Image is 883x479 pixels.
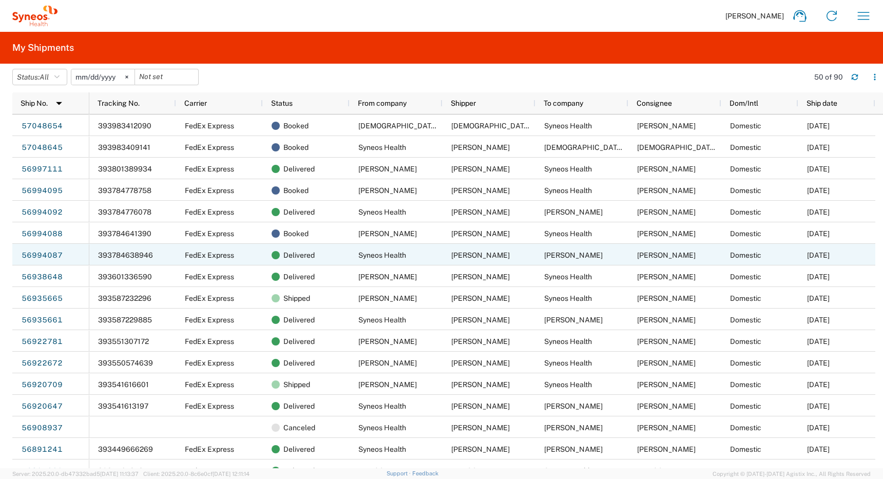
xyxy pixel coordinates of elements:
span: 10/01/2025 [807,208,830,216]
span: Ciela Tanjuatco [358,273,417,281]
span: [PERSON_NAME] [725,11,784,21]
span: FedEx Express [185,467,234,475]
span: Syneos Health [358,143,406,151]
span: Shaun Villafana [637,122,696,130]
span: 10/08/2025 [807,143,830,151]
span: Domestic [730,380,761,389]
span: Shaun Villafana [637,359,696,367]
span: 393784638946 [98,251,153,259]
span: Angela Fracchiolla [451,467,510,475]
span: Noella Victor [544,208,603,216]
span: Syneos Health [358,402,406,410]
span: 09/22/2025 [807,445,830,453]
a: 56920647 [21,398,63,415]
img: arrow-dropdown.svg [51,95,67,111]
span: Parth Shah [637,316,696,324]
span: Ship No. [21,99,48,107]
span: [DATE] 11:13:37 [100,471,139,477]
span: FedEx Express [185,251,234,259]
span: Delivered [283,438,315,460]
a: 56938648 [21,269,63,285]
a: 56994088 [21,226,63,242]
span: Status [271,99,293,107]
span: Copyright © [DATE]-[DATE] Agistix Inc., All Rights Reserved [713,469,871,478]
span: Syneos Health [358,424,406,432]
span: FedEx Express [185,165,234,173]
span: 10/08/2025 [807,122,830,130]
span: Syneos Health [544,359,592,367]
span: 09/26/2025 [807,316,830,324]
span: Shireen Kahai [637,251,696,259]
span: Shaun Villafana [451,208,510,216]
span: 393784641390 [98,229,151,238]
span: Shaun Villafana [451,316,510,324]
span: 09/26/2025 [807,273,830,281]
span: 10/01/2025 [807,186,830,195]
span: [DATE] 12:11:14 [213,471,249,477]
span: Delivered [283,331,315,352]
span: Delivered [283,352,315,374]
span: 393784776078 [98,208,151,216]
span: Domestic [730,337,761,346]
span: Khanduri, Pratishtha [544,445,603,453]
span: Khanduri, Pratishtha [637,445,696,453]
span: Shaun Villafana [451,402,510,410]
span: Ship date [807,99,837,107]
span: Delivered [283,266,315,288]
span: Syneos Health [544,122,592,130]
span: Noella Victor [637,208,696,216]
span: From company [358,99,407,107]
span: Delivered [283,395,315,417]
span: Domestic [730,143,761,151]
span: Domestic [730,294,761,302]
span: Carrier [184,99,207,107]
span: 393550574639 [98,359,153,367]
span: FedEx Express [185,122,234,130]
span: Domestic [730,316,761,324]
span: Shireen Kahai [544,251,603,259]
span: Shireen Kahai [358,229,417,238]
a: 56935665 [21,291,63,307]
span: FedEx Express [185,143,234,151]
span: Taylor Glover [544,402,603,410]
span: Domestic [730,186,761,195]
span: Parth Shah [358,294,417,302]
span: 09/24/2025 [807,402,830,410]
span: 393587232296 [98,294,151,302]
span: Shaun Villafana [637,467,696,475]
span: Syneos Health [544,165,592,173]
a: Support [387,470,412,476]
span: FedEx Express [185,186,234,195]
span: 09/24/2025 [807,424,830,432]
span: Delivered [283,158,315,180]
span: Gayathri Sidharth [451,337,510,346]
a: 56994087 [21,247,63,264]
span: Shaun Villafana [637,186,696,195]
span: 393983409141 [98,143,150,151]
span: Domestic [730,165,761,173]
span: Domestic [730,208,761,216]
span: Shaun Villafana [637,165,696,173]
span: Boley, Birgit [451,359,510,367]
span: Shaun Villafana [637,273,696,281]
span: Venma Thomas [358,165,417,173]
span: FedEx Express [185,294,234,302]
span: Syneos Health [358,251,406,259]
a: 56922781 [21,334,63,350]
span: Delivered [283,309,315,331]
a: 56935661 [21,312,63,329]
span: FedEx Express [185,380,234,389]
span: Domestic [730,122,761,130]
span: Noella Victor [451,186,510,195]
span: Ishpreet Ahluwalia [451,122,589,130]
span: FedEx Express [185,337,234,346]
span: Domestic [730,229,761,238]
span: Domestic [730,402,761,410]
span: Angela Fracchiolla [358,467,417,475]
span: Shaun Villafana [637,229,696,238]
span: Syneos Health [544,294,592,302]
span: Shipped [283,288,310,309]
span: 393801389934 [98,165,152,173]
a: 57048654 [21,118,63,135]
h2: My Shipments [12,42,74,54]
